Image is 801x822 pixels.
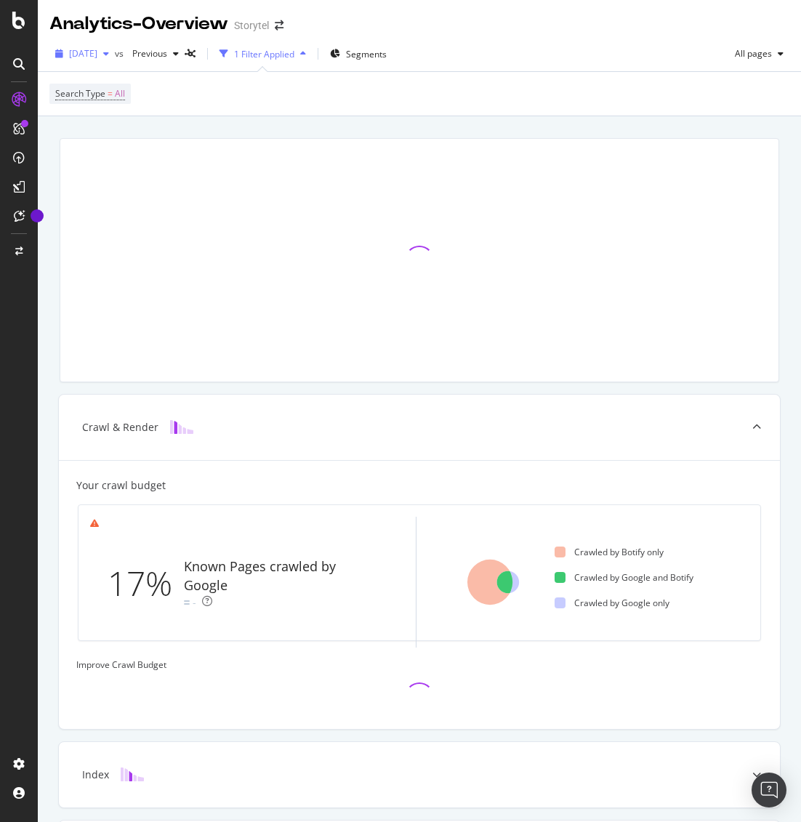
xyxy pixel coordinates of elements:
[234,18,269,33] div: Storytel
[170,420,193,434] img: block-icon
[555,546,664,558] div: Crawled by Botify only
[49,42,115,65] button: [DATE]
[214,42,312,65] button: 1 Filter Applied
[108,560,184,608] div: 17%
[126,42,185,65] button: Previous
[69,47,97,60] span: 2025 Jul. 25th
[324,42,393,65] button: Segments
[49,12,228,36] div: Analytics - Overview
[555,597,669,609] div: Crawled by Google only
[234,48,294,60] div: 1 Filter Applied
[555,571,693,584] div: Crawled by Google and Botify
[729,47,772,60] span: All pages
[82,767,109,782] div: Index
[82,420,158,435] div: Crawl & Render
[108,87,113,100] span: =
[76,478,166,493] div: Your crawl budget
[121,767,144,781] img: block-icon
[729,42,789,65] button: All pages
[275,20,283,31] div: arrow-right-arrow-left
[752,773,786,807] div: Open Intercom Messenger
[346,48,387,60] span: Segments
[184,557,361,595] div: Known Pages crawled by Google
[115,84,125,104] span: All
[115,47,126,60] span: vs
[193,595,196,610] div: -
[76,658,762,671] div: Improve Crawl Budget
[126,47,167,60] span: Previous
[184,600,190,605] img: Equal
[31,209,44,222] div: Tooltip anchor
[55,87,105,100] span: Search Type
